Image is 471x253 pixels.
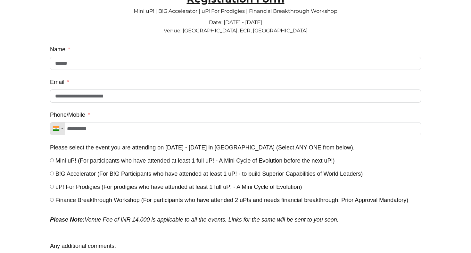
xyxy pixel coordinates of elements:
em: Venue Fee of INR 14,000 is applicable to all the events. Links for the same will be sent to you s... [50,216,339,223]
input: B!G Accelerator (For B!G Participants who have attended at least 1 uP! - to build Superior Capabi... [50,172,54,175]
input: Email [50,89,421,103]
span: Date: [DATE] - [DATE] Venue: [GEOGRAPHIC_DATA], ECR, [GEOGRAPHIC_DATA] [164,19,308,34]
span: B!G Accelerator (For B!G Participants who have attended at least 1 uP! - to build Superior Capabi... [55,171,363,177]
span: uP! For Prodigies (For prodigies who have attended at least 1 full uP! - A Mini Cycle of Evolution) [55,184,302,190]
input: Finance Breakthrough Workshop (For participants who have attended 2 uP!s and needs financial brea... [50,198,54,202]
label: Phone/Mobile [50,109,90,121]
input: uP! For Prodigies (For prodigies who have attended at least 1 full uP! - A Mini Cycle of Evolution) [50,185,54,189]
label: Any additional comments: [50,240,116,252]
strong: Please Note: [50,216,85,223]
label: Name [50,44,70,55]
p: Mini uP! | B!G Accelerator | uP! For Prodigies | Financial Breakthrough Workshop [50,3,421,13]
input: Phone/Mobile [50,122,421,135]
span: Mini uP! (For participants who have attended at least 1 full uP! - A Mini Cycle of Evolution befo... [55,157,335,164]
div: Telephone country code [50,122,65,135]
label: Email [50,76,69,88]
span: Finance Breakthrough Workshop (For participants who have attended 2 uP!s and needs financial brea... [55,197,408,203]
input: Mini uP! (For participants who have attended at least 1 full uP! - A Mini Cycle of Evolution befo... [50,158,54,162]
label: Please select the event you are attending on 18th - 21st Sep 2025 in Chennai (Select ANY ONE from... [50,142,355,153]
